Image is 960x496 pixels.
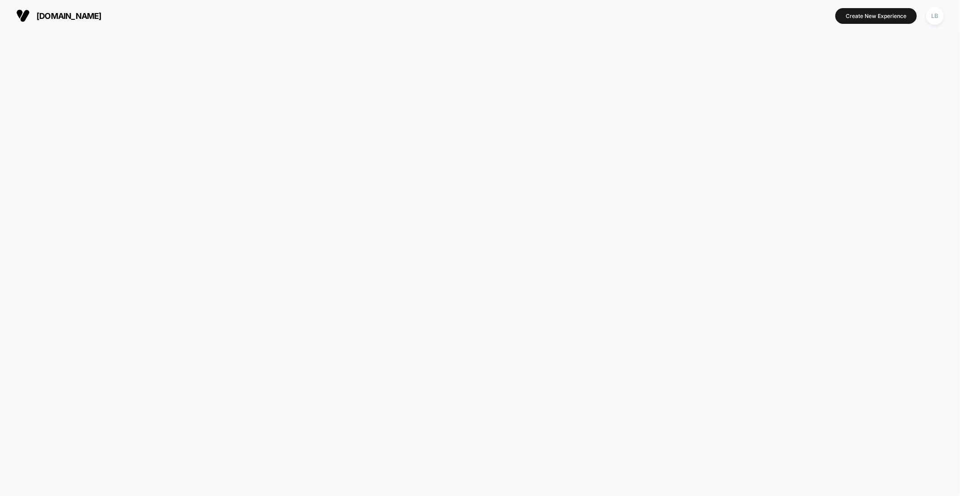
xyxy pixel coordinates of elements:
button: Create New Experience [835,8,917,24]
span: [DOMAIN_NAME] [36,11,102,21]
div: LB [926,7,944,25]
button: [DOMAIN_NAME] [14,9,104,23]
button: LB [924,7,946,25]
img: Visually logo [16,9,30,23]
